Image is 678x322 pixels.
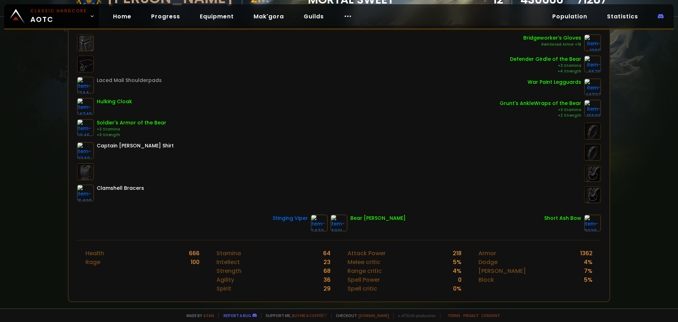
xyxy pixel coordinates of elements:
a: Buy me a coffee [292,313,327,318]
a: Guilds [298,9,329,24]
img: item-15506 [584,100,601,117]
span: AOTC [30,8,87,25]
img: item-6576 [584,55,601,72]
div: Intellect [216,258,240,267]
span: Support me, [261,313,327,318]
div: Range critic [347,267,382,275]
a: Report a bug [224,313,251,318]
a: Progress [145,9,186,24]
div: +3 Stamina [97,127,166,132]
div: Soldier's Armor of the Bear [97,119,166,127]
span: v. d752d5 - production [393,313,436,318]
div: Stamina [216,249,241,258]
img: item-1744 [77,77,94,94]
div: +4 Strength [510,69,581,74]
div: Dodge [478,258,498,267]
div: 64 [323,249,331,258]
a: Equipment [194,9,239,24]
div: Stinging Viper [273,215,308,222]
span: Made by [182,313,214,318]
img: item-1303 [584,34,601,51]
div: Agility [216,275,234,284]
div: Grunt's AnkleWraps of the Bear [500,100,581,107]
a: Consent [481,313,500,318]
div: 0 [458,275,462,284]
div: 666 [189,249,200,258]
a: Population [547,9,593,24]
div: 1362 [580,249,593,258]
div: Clamshell Bracers [97,185,144,192]
div: Armor [478,249,496,258]
img: item-14745 [77,98,94,115]
img: item-14727 [584,78,601,95]
a: a fan [203,313,214,318]
div: Strength [216,267,242,275]
div: 7 % [584,267,593,275]
div: Laced Mail Shoulderpads [97,77,162,84]
img: item-15400 [77,185,94,201]
a: Terms [447,313,460,318]
div: Health [85,249,104,258]
div: Reinforced Armor +16 [523,42,581,47]
img: item-4821 [331,215,347,232]
div: +3 Stamina [510,63,581,69]
a: [DOMAIN_NAME] [358,313,389,318]
div: +2 Strength [500,113,581,118]
div: 4 % [584,258,593,267]
div: [PERSON_NAME] [478,267,526,275]
a: Mak'gora [248,9,290,24]
div: Melee critic [347,258,380,267]
div: 0 % [453,284,462,293]
div: Defender Girdle of the Bear [510,55,581,63]
div: Captain [PERSON_NAME] Shirt [97,142,174,150]
a: Classic HardcoreAOTC [4,4,99,28]
img: item-3039 [584,215,601,232]
div: Hulking Cloak [97,98,132,105]
div: Spell critic [347,284,377,293]
div: 68 [323,267,331,275]
div: Attack Power [347,249,386,258]
div: +3 Strength [97,132,166,138]
div: +3 Stamina [500,107,581,113]
div: 218 [453,249,462,258]
div: 29 [323,284,331,293]
img: item-6545 [77,119,94,136]
a: Privacy [463,313,478,318]
div: 23 [323,258,331,267]
div: Spell Power [347,275,380,284]
a: Statistics [601,9,644,24]
div: 5 % [453,258,462,267]
div: 100 [191,258,200,267]
small: Classic Hardcore [30,8,87,14]
div: 36 [323,275,331,284]
a: Home [107,9,137,24]
div: Rage [85,258,100,267]
div: Block [478,275,494,284]
img: item-6472 [311,215,328,232]
img: item-3342 [77,142,94,159]
div: 5 % [584,275,593,284]
div: Spirit [216,284,231,293]
div: Bear [PERSON_NAME] [350,215,406,222]
span: Checkout [331,313,389,318]
div: 4 % [453,267,462,275]
div: Short Ash Bow [544,215,581,222]
div: Bridgeworker's Gloves [523,34,581,42]
div: War Paint Legguards [528,78,581,86]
